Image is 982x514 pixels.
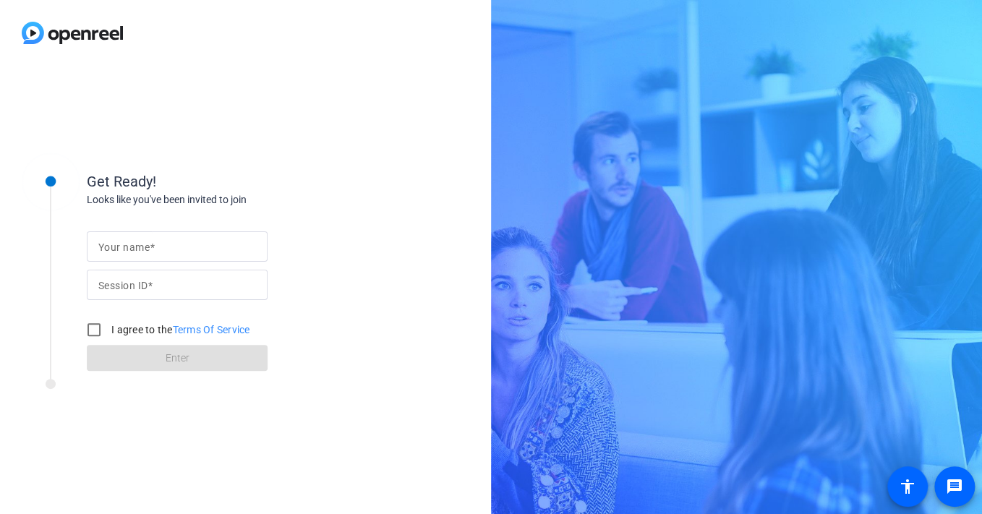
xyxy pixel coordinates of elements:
mat-icon: message [946,478,963,495]
mat-label: Session ID [98,280,148,291]
label: I agree to the [108,322,250,337]
div: Get Ready! [87,171,376,192]
a: Terms Of Service [173,324,250,335]
div: Looks like you've been invited to join [87,192,376,207]
mat-label: Your name [98,241,150,253]
mat-icon: accessibility [899,478,916,495]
